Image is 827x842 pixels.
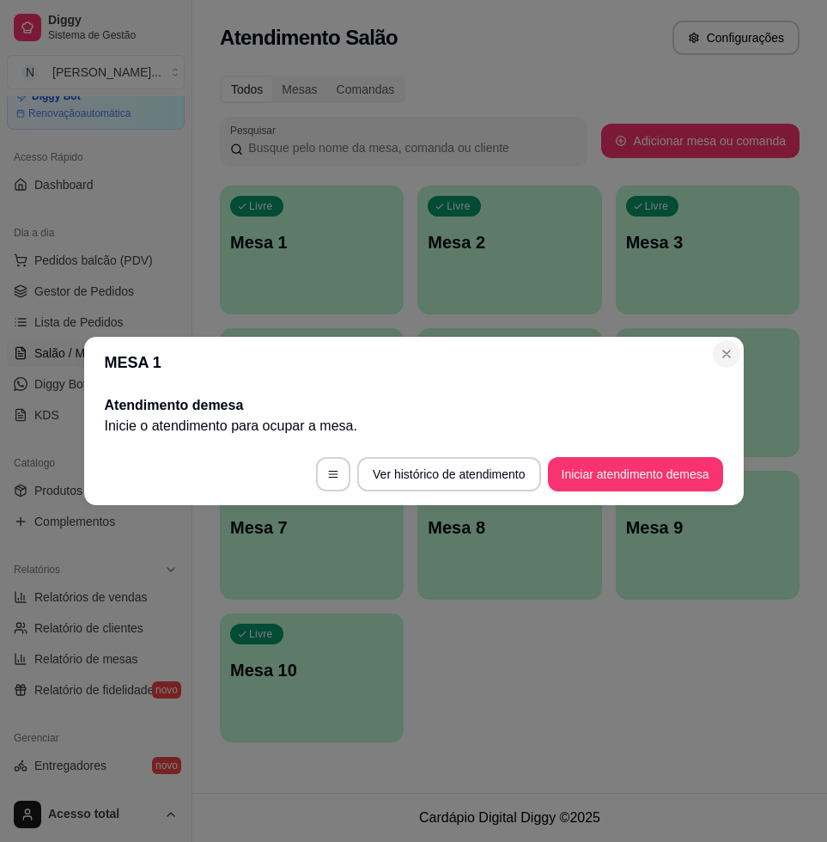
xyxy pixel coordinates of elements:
[105,395,723,416] h2: Atendimento de mesa
[713,340,740,368] button: Close
[548,457,723,491] button: Iniciar atendimento demesa
[84,337,744,388] header: MESA 1
[105,416,723,436] p: Inicie o atendimento para ocupar a mesa .
[357,457,540,491] button: Ver histórico de atendimento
